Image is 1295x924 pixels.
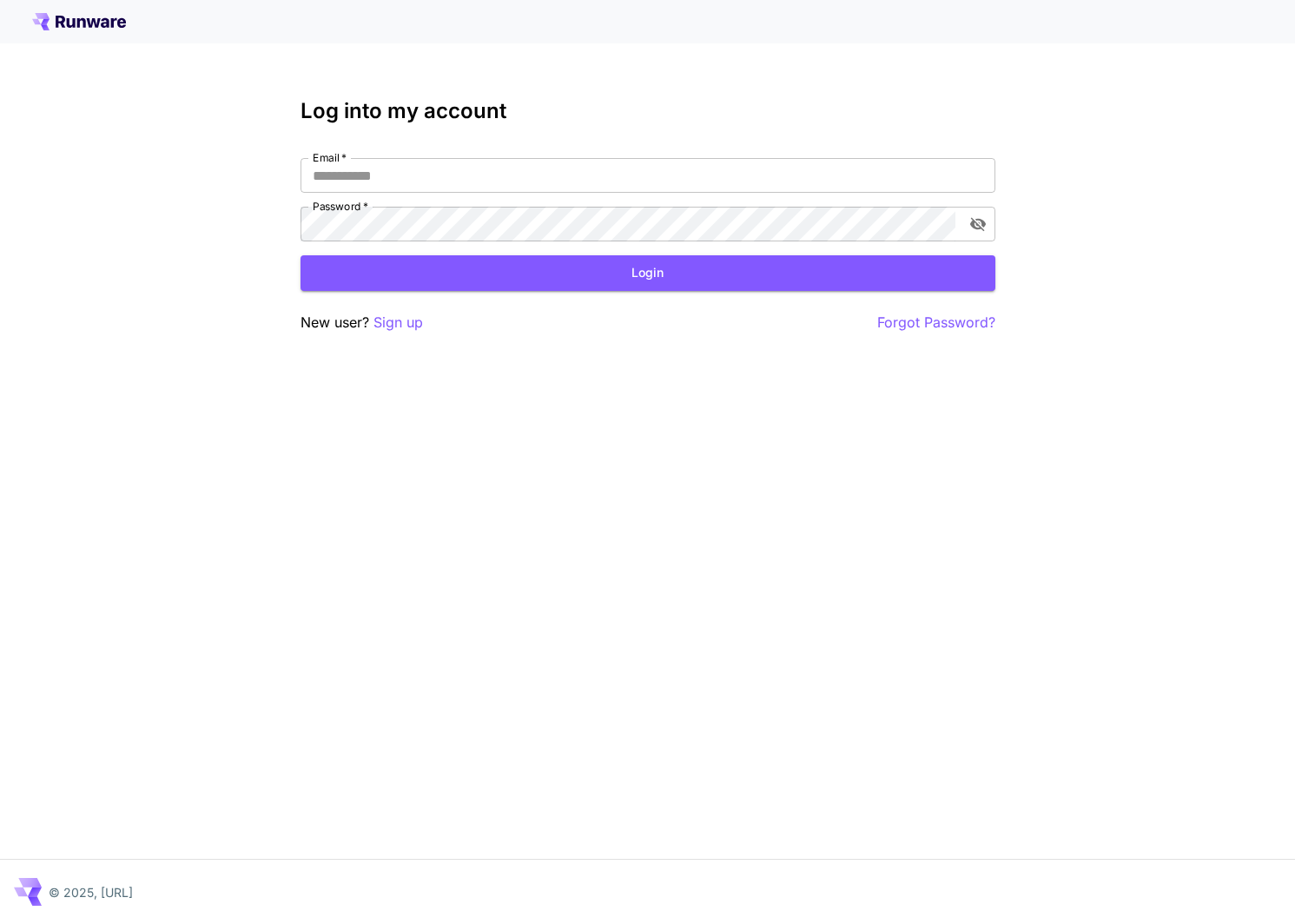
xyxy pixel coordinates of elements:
[373,312,423,333] button: Sign up
[301,255,995,291] button: Login
[313,199,368,214] label: Password
[49,883,133,901] p: © 2025, [URL]
[301,99,995,123] h3: Log into my account
[301,312,423,333] p: New user?
[962,208,994,240] button: toggle password visibility
[877,312,995,333] button: Forgot Password?
[313,150,347,165] label: Email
